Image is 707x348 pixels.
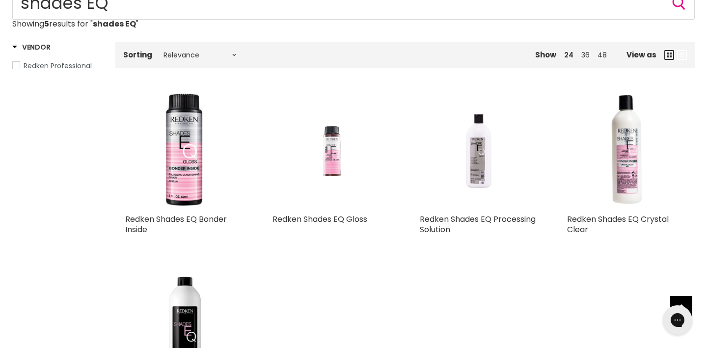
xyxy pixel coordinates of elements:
label: Sorting [123,51,152,59]
a: Redken Professional [12,60,103,71]
h3: Vendor [12,42,50,52]
a: Redken Shades EQ Processing Solution [420,214,536,235]
strong: 5 [44,18,49,29]
a: Redken Shades EQ Crystal Clear [567,91,685,209]
img: Redken Shades EQ Bonder Inside [125,91,243,209]
strong: shades EQ [93,18,136,29]
span: Redken Professional [24,61,92,71]
a: Redken Shades EQ Gloss [272,91,390,209]
iframe: Gorgias live chat messenger [658,302,697,338]
p: Showing results for " " [12,20,695,28]
a: Redken Shades EQ Crystal Clear [567,214,669,235]
span: View as [626,51,656,59]
a: Redken Shades EQ Bonder Inside [125,214,227,235]
img: Redken Shades EQ Processing Solution [439,91,518,209]
span: Show [535,50,556,60]
a: Redken Shades EQ Gloss [272,214,367,225]
a: 24 [564,50,573,60]
a: 48 [598,50,607,60]
a: Redken Shades EQ Processing Solution [420,91,538,209]
a: 36 [581,50,590,60]
img: Redken Shades EQ Gloss [292,91,371,209]
img: Redken Shades EQ Crystal Clear [593,91,659,209]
